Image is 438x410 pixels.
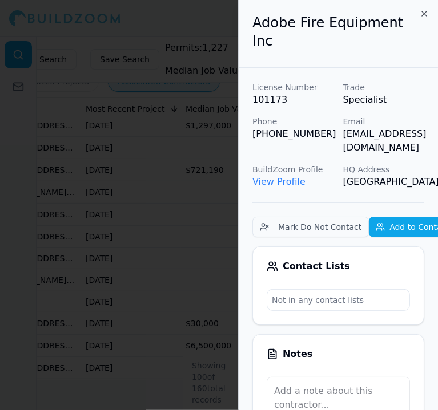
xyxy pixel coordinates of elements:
[252,82,334,93] p: License Number
[267,290,409,310] p: Not in any contact lists
[343,127,425,155] p: [EMAIL_ADDRESS][DOMAIN_NAME]
[252,164,334,175] p: BuildZoom Profile
[343,164,425,175] p: HQ Address
[252,127,334,141] p: [PHONE_NUMBER]
[343,175,425,189] p: [GEOGRAPHIC_DATA]
[252,176,306,187] a: View Profile
[252,116,334,127] p: Phone
[252,217,369,237] button: Mark Do Not Contact
[343,82,425,93] p: Trade
[343,93,425,107] p: Specialist
[267,348,410,360] div: Notes
[267,261,410,272] div: Contact Lists
[252,93,334,107] p: 101173
[343,116,425,127] p: Email
[252,14,424,50] h2: Adobe Fire Equipment Inc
